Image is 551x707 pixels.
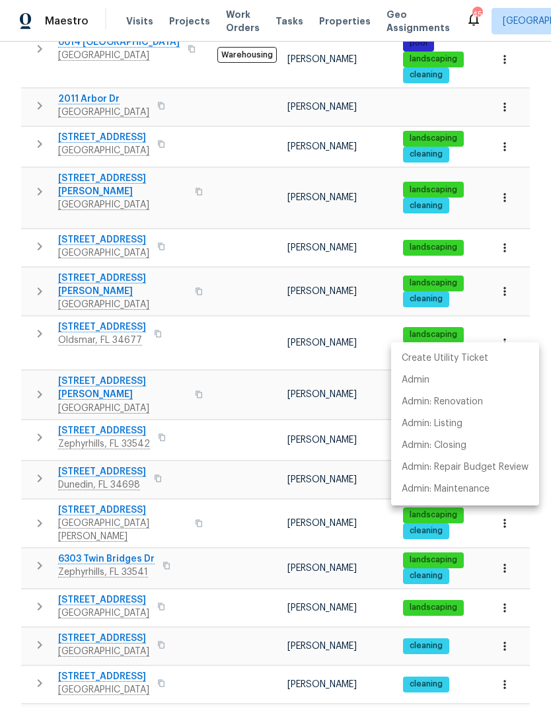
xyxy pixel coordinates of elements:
[402,352,488,365] p: Create Utility Ticket
[402,373,429,387] p: Admin
[402,482,490,496] p: Admin: Maintenance
[402,439,466,453] p: Admin: Closing
[402,461,529,474] p: Admin: Repair Budget Review
[402,417,462,431] p: Admin: Listing
[402,395,483,409] p: Admin: Renovation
